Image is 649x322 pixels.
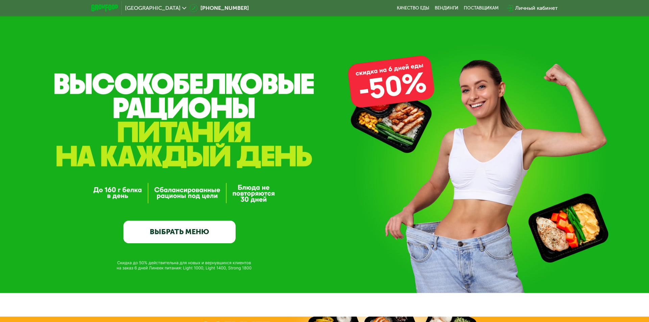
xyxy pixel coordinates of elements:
[515,4,558,12] div: Личный кабинет
[464,5,499,11] div: поставщикам
[125,5,181,11] span: [GEOGRAPHIC_DATA]
[123,221,236,243] a: ВЫБРАТЬ МЕНЮ
[397,5,429,11] a: Качество еды
[190,4,249,12] a: [PHONE_NUMBER]
[435,5,458,11] a: Вендинги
